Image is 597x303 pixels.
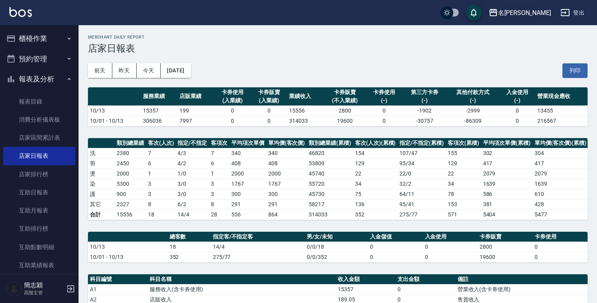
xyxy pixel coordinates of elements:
td: 2000 [229,168,266,179]
td: 340 [266,148,307,158]
td: 153 [446,199,481,209]
td: 95 / 34 [397,158,446,168]
a: 互助排行榜 [3,220,75,238]
td: 6 [146,158,176,168]
td: 8 [146,199,176,209]
div: 入金使用 [501,88,533,96]
h5: 簡志穎 [24,281,64,289]
td: 302 [481,148,533,158]
td: 417 [533,158,588,168]
td: 3 [146,179,176,189]
button: 前天 [88,63,112,78]
td: 3 [209,189,229,199]
th: 業績收入 [287,87,324,106]
td: 381 [481,199,533,209]
td: 129 [353,158,398,168]
td: 18 [146,209,176,220]
td: 408 [229,158,266,168]
td: 14/4 [211,242,305,252]
th: 指定/不指定 [176,138,209,148]
td: 4 / 3 [176,148,209,158]
th: 入金使用 [423,232,478,242]
td: 0/0/352 [305,252,368,262]
div: 卡券使用 [216,88,249,96]
td: 0 [423,252,478,262]
th: 總客數 [168,232,211,242]
td: 1 [146,168,176,179]
td: 300 [229,189,266,199]
td: 19600 [478,252,533,262]
td: -30757 [403,116,447,126]
td: 304 [533,148,588,158]
th: 客項次(累積) [446,138,481,148]
td: 352 [168,252,211,262]
td: 46820 [307,148,353,158]
th: 服務業績 [141,87,178,106]
td: 3 / 0 [176,179,209,189]
div: (-) [501,96,533,105]
th: 客項次 [209,138,229,148]
td: 275/77 [211,252,305,262]
td: 417 [481,158,533,168]
td: 15357 [141,105,178,116]
td: 2450 [115,158,146,168]
button: save [466,5,482,20]
td: 2800 [324,105,366,116]
td: 0 [251,105,287,116]
td: -86309 [447,116,499,126]
td: 64 / 11 [397,189,446,199]
td: 6 [209,158,229,168]
td: 2079 [533,168,588,179]
a: 互助業績報表 [3,256,75,274]
td: 22 [353,168,398,179]
div: 名[PERSON_NAME] [498,8,551,18]
div: 卡券使用 [368,88,401,96]
td: 586 [481,189,533,199]
div: 第三方卡券 [405,88,445,96]
img: Person [6,281,22,297]
td: 2079 [481,168,533,179]
button: 列印 [562,63,588,78]
td: 199 [178,105,214,116]
td: 10/13 [88,105,141,116]
th: 備註 [456,274,588,285]
button: 櫃檯作業 [3,28,75,49]
td: 7997 [178,116,214,126]
td: 0 [499,105,535,116]
td: 1639 [481,179,533,189]
td: 2380 [115,148,146,158]
th: 男/女/未知 [305,232,368,242]
td: 55720 [307,179,353,189]
td: 2000 [115,168,146,179]
img: Logo [9,7,32,17]
td: 314033 [287,116,324,126]
td: -1902 [403,105,447,116]
td: 7 [209,148,229,158]
td: 0 [499,116,535,126]
td: 0 [214,105,251,116]
th: 收入金額 [336,274,396,285]
td: 28 [209,209,229,220]
td: 154 [353,148,398,158]
td: 306036 [141,116,178,126]
td: 155 [446,148,481,158]
td: 216567 [535,116,588,126]
th: 支出金額 [396,274,455,285]
td: 15556 [115,209,146,220]
td: 8 [209,199,229,209]
div: 卡券販賣 [253,88,285,96]
th: 客次(人次)(累積) [353,138,398,148]
td: 7 [146,148,176,158]
td: 408 [266,158,307,168]
td: 營業收入(含卡券使用) [456,284,588,294]
td: 45730 [307,189,353,199]
div: 卡券販賣 [326,88,364,96]
td: 0 [368,252,423,262]
th: 單均價(客次價) [266,138,307,148]
td: A1 [88,284,148,294]
td: 1639 [533,179,588,189]
td: 5477 [533,209,588,220]
button: [DATE] [161,63,190,78]
td: 13455 [535,105,588,116]
td: 1767 [266,179,307,189]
